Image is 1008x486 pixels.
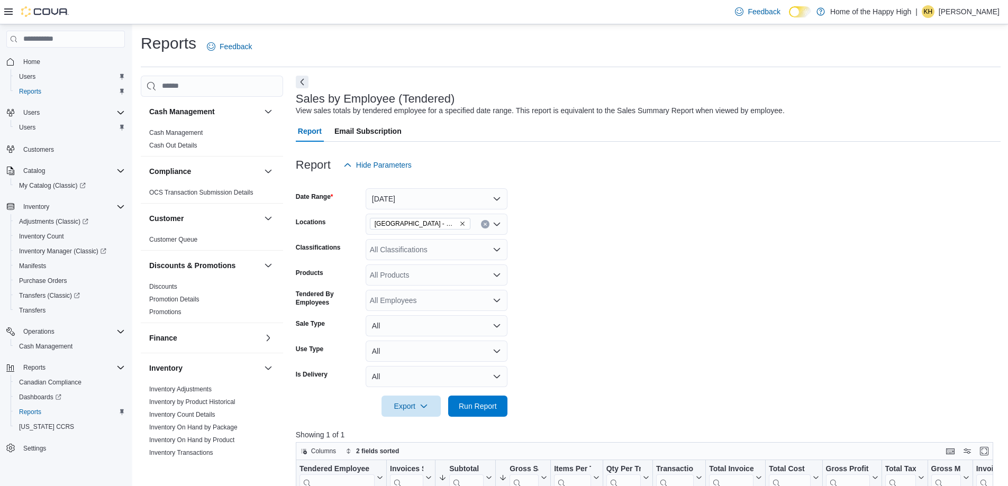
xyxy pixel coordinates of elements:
a: Inventory Transactions [149,449,213,456]
span: Hide Parameters [356,160,412,170]
h1: Reports [141,33,196,54]
span: Manifests [19,262,46,270]
button: Users [19,106,44,119]
span: Dark Mode [789,17,789,18]
span: Reports [15,85,125,98]
button: Enter fullscreen [978,445,991,457]
button: Cash Management [262,105,275,118]
span: Customers [23,145,54,154]
button: Discounts & Promotions [262,259,275,272]
div: Items Per Transaction [554,464,591,474]
span: Washington CCRS [15,420,125,433]
span: Reports [15,406,125,418]
a: Users [15,70,40,83]
span: Catalog [19,164,125,177]
a: [US_STATE] CCRS [15,420,78,433]
img: Cova [21,6,69,17]
span: Adjustments (Classic) [15,215,125,228]
a: Dashboards [15,391,66,404]
span: Columns [311,447,336,455]
span: Inventory On Hand by Product [149,436,234,444]
span: 2 fields sorted [356,447,399,455]
label: Locations [296,218,326,226]
span: Feedback [748,6,780,17]
button: All [366,341,507,362]
span: Transfers (Classic) [15,289,125,302]
span: Customer Queue [149,235,197,244]
span: Customers [19,142,125,155]
button: All [366,315,507,336]
span: Purchase Orders [19,277,67,285]
button: Catalog [19,164,49,177]
button: Cash Management [149,106,260,117]
span: Dashboards [15,391,125,404]
button: Customers [2,141,129,157]
a: Inventory On Hand by Product [149,436,234,444]
span: Inventory Count [19,232,64,241]
div: Total Tax [885,464,915,474]
h3: Discounts & Promotions [149,260,235,271]
button: Next [296,76,308,88]
button: Users [2,105,129,120]
span: Inventory [23,203,49,211]
span: Inventory Manager (Classic) [19,247,106,255]
button: Manifests [11,259,129,273]
span: Cash Out Details [149,141,197,150]
span: Cash Management [15,340,125,353]
a: Cash Out Details [149,142,197,149]
button: Reports [11,84,129,99]
button: Home [2,54,129,69]
button: Cash Management [11,339,129,354]
span: Reports [19,361,125,374]
a: Purchase Orders [15,274,71,287]
button: Customer [262,212,275,225]
span: Users [15,70,125,83]
button: Finance [149,333,260,343]
button: Purchase Orders [11,273,129,288]
a: Transfers (Classic) [15,289,84,302]
h3: Report [296,159,331,171]
div: Invoices Sold [390,464,423,474]
a: Adjustments (Classic) [15,215,93,228]
a: Transfers (Classic) [11,288,129,303]
a: Dashboards [11,390,129,405]
button: Inventory Count [11,229,129,244]
button: Inventory [19,200,53,213]
h3: Cash Management [149,106,215,117]
div: Qty Per Transaction [606,464,640,474]
a: Adjustments (Classic) [11,214,129,229]
div: Gross Sales [510,464,539,474]
span: Settings [23,444,46,453]
button: Compliance [262,165,275,178]
span: Feedback [220,41,252,52]
span: OCS Transaction Submission Details [149,188,253,197]
div: Gross Margin [931,464,960,474]
span: My Catalog (Classic) [15,179,125,192]
button: Hide Parameters [339,154,416,176]
span: [US_STATE] CCRS [19,423,74,431]
button: Compliance [149,166,260,177]
button: Columns [296,445,340,457]
span: Slave Lake - Cornerstone - Fire & Flower [370,218,470,230]
span: Users [23,108,40,117]
a: OCS Transaction Submission Details [149,189,253,196]
span: Manifests [15,260,125,272]
span: Inventory [19,200,125,213]
div: Discounts & Promotions [141,280,283,323]
span: Promotion Details [149,295,199,304]
div: Subtotal [449,464,484,474]
span: Report [298,121,322,142]
button: Open list of options [493,245,501,254]
label: Products [296,269,323,277]
button: Clear input [481,220,489,228]
a: Home [19,56,44,68]
button: Keyboard shortcuts [944,445,957,457]
a: Promotion Details [149,296,199,303]
label: Is Delivery [296,370,328,379]
label: Tendered By Employees [296,290,361,307]
h3: Finance [149,333,177,343]
label: Use Type [296,345,323,353]
span: Inventory Adjustments [149,385,212,393]
span: Inventory Count [15,230,125,243]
